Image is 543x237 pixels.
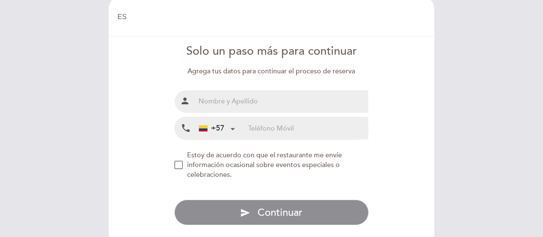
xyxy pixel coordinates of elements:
[258,206,302,219] span: Continuar
[196,117,238,139] div: Colombia: +57
[174,67,369,76] div: Agrega tus datos para continuar el proceso de reserva
[174,200,369,225] button: send Continuar
[199,123,224,134] div: +57
[248,117,368,139] input: Teléfono Móvil
[181,123,191,134] i: local_phone
[187,151,342,179] span: Estoy de acuerdo con que el restaurante me envíe información ocasional sobre eventos especiales o...
[240,208,250,218] i: send
[180,96,190,106] i: person
[174,43,369,60] div: Solo un paso más para continuar
[174,151,369,180] md-checkbox: NEW_MODAL_AGREE_RESTAURANT_SEND_OCCASIONAL_INFO
[195,90,369,113] input: Nombre y Apellido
